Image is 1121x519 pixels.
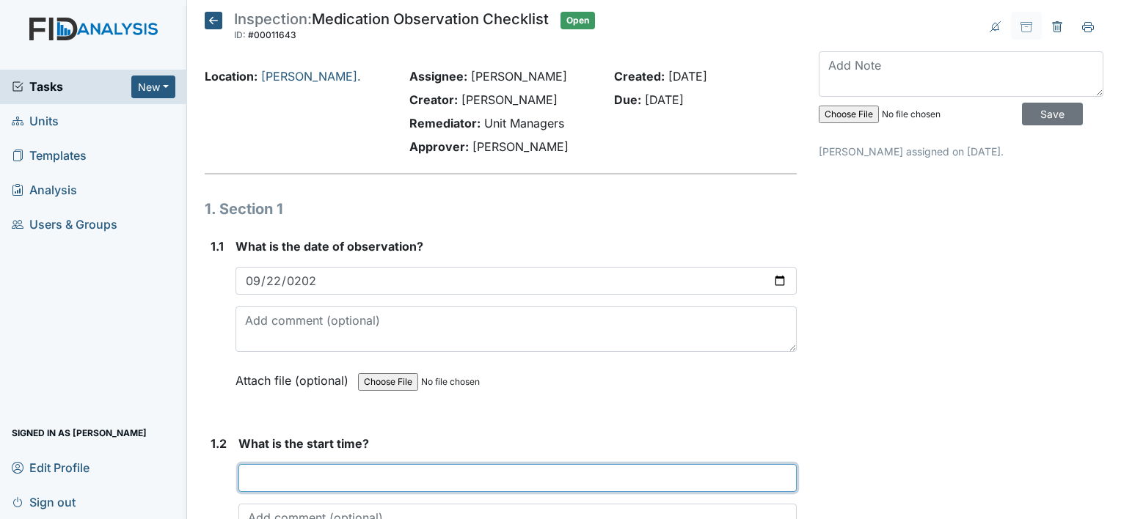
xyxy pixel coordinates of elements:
[409,92,458,107] strong: Creator:
[234,29,246,40] span: ID:
[12,213,117,236] span: Users & Groups
[471,69,567,84] span: [PERSON_NAME]
[614,69,665,84] strong: Created:
[131,76,175,98] button: New
[234,10,312,28] span: Inspection:
[211,238,224,255] label: 1.1
[12,110,59,133] span: Units
[235,364,354,389] label: Attach file (optional)
[205,69,258,84] strong: Location:
[819,144,1103,159] p: [PERSON_NAME] assigned on [DATE].
[261,69,361,84] a: [PERSON_NAME].
[12,179,77,202] span: Analysis
[248,29,296,40] span: #00011643
[211,435,227,452] label: 1.2
[614,92,641,107] strong: Due:
[668,69,707,84] span: [DATE]
[12,78,131,95] a: Tasks
[234,12,549,44] div: Medication Observation Checklist
[1022,103,1083,125] input: Save
[238,436,369,451] span: What is the start time?
[12,490,76,513] span: Sign out
[12,456,90,479] span: Edit Profile
[12,422,147,444] span: Signed in as [PERSON_NAME]
[560,12,595,29] span: Open
[409,116,481,130] strong: Remediator:
[205,198,797,220] h1: 1. Section 1
[12,144,87,167] span: Templates
[645,92,684,107] span: [DATE]
[484,116,564,130] span: Unit Managers
[235,239,423,254] span: What is the date of observation?
[472,139,569,154] span: [PERSON_NAME]
[461,92,558,107] span: [PERSON_NAME]
[409,69,467,84] strong: Assignee:
[409,139,469,154] strong: Approver:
